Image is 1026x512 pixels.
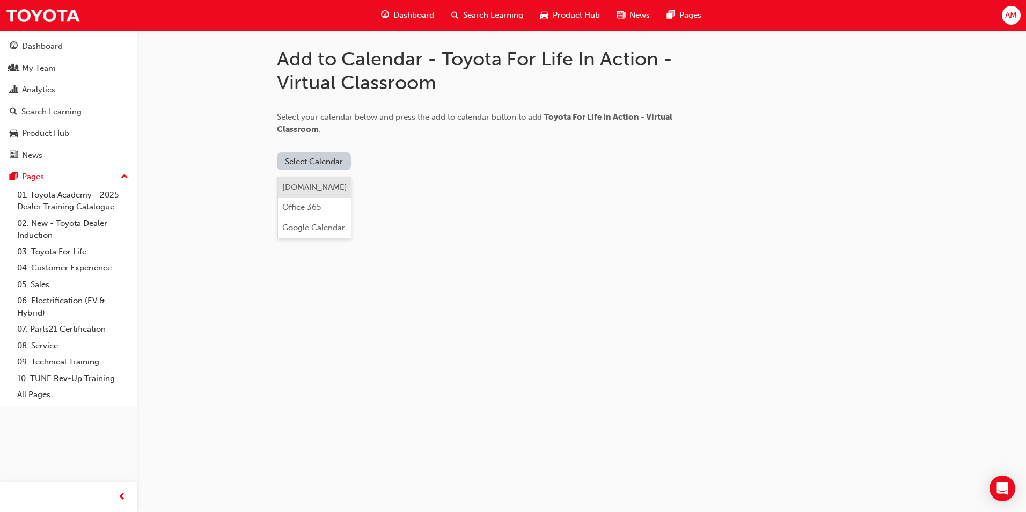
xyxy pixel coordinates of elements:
a: guage-iconDashboard [372,4,443,26]
div: News [22,149,42,162]
a: Search Learning [4,102,133,122]
span: search-icon [10,107,17,117]
span: car-icon [10,129,18,138]
a: 01. Toyota Academy - 2025 Dealer Training Catalogue [13,187,133,215]
span: news-icon [617,9,625,22]
span: News [629,9,650,21]
a: 03. Toyota For Life [13,244,133,260]
div: [DOMAIN_NAME] [282,181,347,194]
span: Search Learning [463,9,523,21]
button: Office 365 [278,198,351,218]
a: News [4,145,133,165]
a: 02. New - Toyota Dealer Induction [13,215,133,244]
a: 09. Technical Training [13,354,133,370]
div: Search Learning [21,106,82,118]
a: 08. Service [13,338,133,354]
div: My Team [22,62,56,75]
span: Dashboard [393,9,434,21]
a: search-iconSearch Learning [443,4,532,26]
a: My Team [4,58,133,78]
span: guage-icon [381,9,389,22]
button: AM [1002,6,1021,25]
span: Product Hub [553,9,600,21]
div: Office 365 [282,201,321,214]
span: AM [1005,9,1017,21]
span: guage-icon [10,42,18,52]
a: Analytics [4,80,133,100]
a: 10. TUNE Rev-Up Training [13,370,133,387]
span: pages-icon [10,172,18,182]
a: 07. Parts21 Certification [13,321,133,338]
span: search-icon [451,9,459,22]
a: Product Hub [4,123,133,143]
span: Select your calendar below and press the add to calendar button to add . [277,112,672,134]
a: 05. Sales [13,276,133,293]
h1: Add to Calendar - Toyota For Life In Action - Virtual Classroom [277,47,706,94]
span: up-icon [121,170,128,184]
span: people-icon [10,64,18,74]
a: 06. Electrification (EV & Hybrid) [13,292,133,321]
a: 04. Customer Experience [13,260,133,276]
a: All Pages [13,386,133,403]
button: Pages [4,167,133,187]
div: Analytics [22,84,55,96]
div: Google Calendar [282,222,345,234]
span: Pages [679,9,701,21]
a: news-iconNews [609,4,658,26]
div: Dashboard [22,40,63,53]
img: Trak [5,3,80,27]
div: Open Intercom Messenger [990,476,1015,501]
div: Pages [22,171,44,183]
button: [DOMAIN_NAME] [278,177,351,198]
button: DashboardMy TeamAnalyticsSearch LearningProduct HubNews [4,34,133,167]
button: Select Calendar [277,152,351,170]
a: Dashboard [4,36,133,56]
span: news-icon [10,151,18,160]
button: Google Calendar [278,217,351,238]
span: prev-icon [118,491,126,504]
a: car-iconProduct Hub [532,4,609,26]
div: Product Hub [22,127,69,140]
a: pages-iconPages [658,4,710,26]
span: car-icon [540,9,548,22]
span: chart-icon [10,85,18,95]
span: Toyota For Life In Action - Virtual Classroom [277,112,672,134]
span: pages-icon [667,9,675,22]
